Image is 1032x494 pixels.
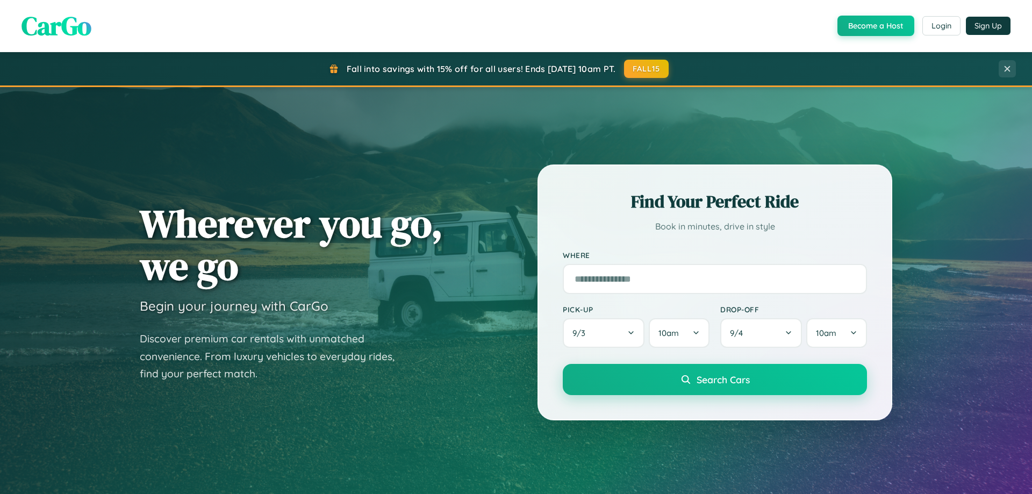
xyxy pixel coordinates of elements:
[563,364,867,395] button: Search Cars
[563,250,867,260] label: Where
[649,318,709,348] button: 10am
[697,374,750,385] span: Search Cars
[658,328,679,338] span: 10am
[563,318,644,348] button: 9/3
[140,330,408,383] p: Discover premium car rentals with unmatched convenience. From luxury vehicles to everyday rides, ...
[572,328,591,338] span: 9 / 3
[140,298,328,314] h3: Begin your journey with CarGo
[837,16,914,36] button: Become a Host
[816,328,836,338] span: 10am
[966,17,1010,35] button: Sign Up
[140,202,443,287] h1: Wherever you go, we go
[806,318,867,348] button: 10am
[563,190,867,213] h2: Find Your Perfect Ride
[21,8,91,44] span: CarGo
[624,60,669,78] button: FALL15
[720,318,802,348] button: 9/4
[347,63,616,74] span: Fall into savings with 15% off for all users! Ends [DATE] 10am PT.
[730,328,748,338] span: 9 / 4
[922,16,961,35] button: Login
[563,305,709,314] label: Pick-up
[563,219,867,234] p: Book in minutes, drive in style
[720,305,867,314] label: Drop-off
